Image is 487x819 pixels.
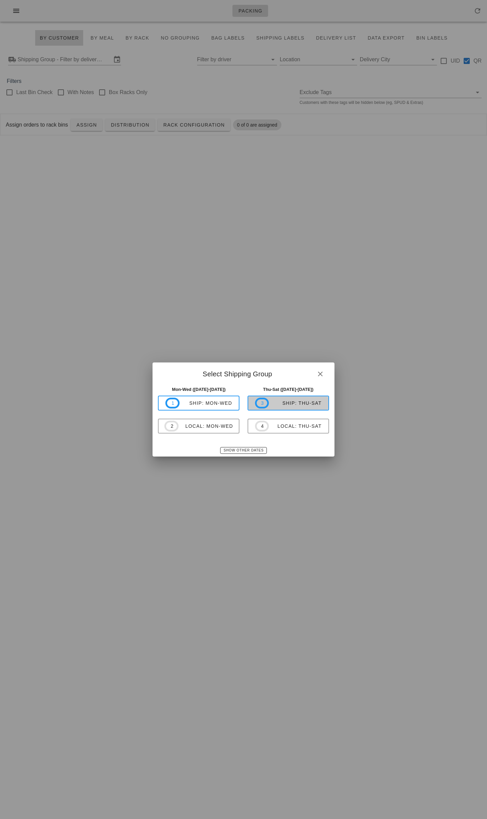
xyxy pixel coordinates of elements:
strong: Mon-Wed ([DATE]-[DATE]) [172,387,226,392]
div: Select Shipping Group [153,362,334,383]
span: 2 [170,422,173,430]
span: 1 [171,399,174,407]
button: 3ship: Thu-Sat [248,396,329,411]
strong: Thu-Sat ([DATE]-[DATE]) [263,387,314,392]
span: 3 [261,399,263,407]
button: Show Other Dates [220,447,266,454]
div: ship: Mon-Wed [180,400,232,406]
div: local: Thu-Sat [269,423,322,429]
button: 2local: Mon-Wed [158,419,239,434]
span: 4 [261,422,263,430]
button: 4local: Thu-Sat [248,419,329,434]
div: ship: Thu-Sat [269,400,322,406]
span: Show Other Dates [223,448,263,452]
div: local: Mon-Wed [179,423,233,429]
button: 1ship: Mon-Wed [158,396,239,411]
